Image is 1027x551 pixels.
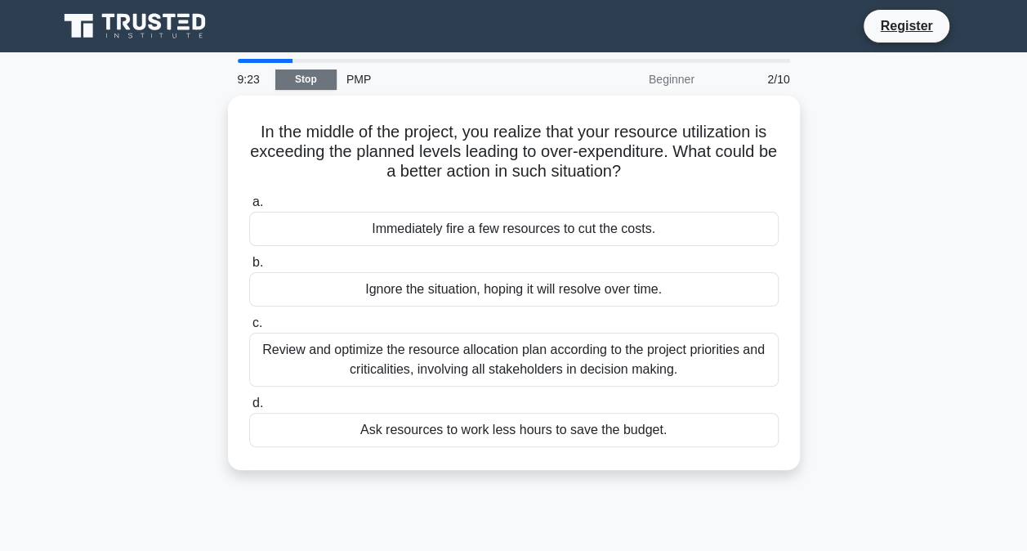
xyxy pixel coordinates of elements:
div: Beginner [561,63,704,96]
div: 9:23 [228,63,275,96]
span: d. [252,396,263,410]
span: b. [252,255,263,269]
div: Ignore the situation, hoping it will resolve over time. [249,272,779,307]
div: Review and optimize the resource allocation plan according to the project priorities and critical... [249,333,779,387]
div: 2/10 [704,63,800,96]
h5: In the middle of the project, you realize that your resource utilization is exceeding the planned... [248,122,780,182]
a: Stop [275,69,337,90]
div: Ask resources to work less hours to save the budget. [249,413,779,447]
span: a. [252,195,263,208]
a: Register [870,16,942,36]
div: PMP [337,63,561,96]
div: Immediately fire a few resources to cut the costs. [249,212,779,246]
span: c. [252,316,262,329]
